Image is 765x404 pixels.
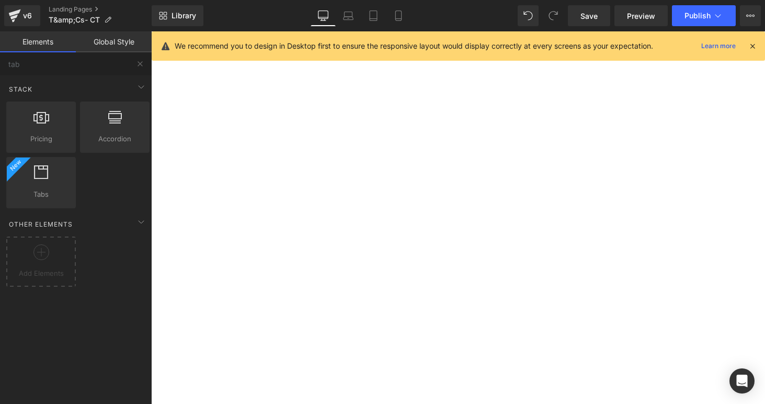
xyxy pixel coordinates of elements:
span: Save [580,10,598,21]
span: Preview [627,10,655,21]
div: v6 [21,9,34,23]
a: Learn more [697,40,740,52]
a: Mobile [386,5,411,26]
a: Global Style [76,31,152,52]
span: Other Elements [8,219,74,229]
button: Publish [672,5,736,26]
a: Preview [614,5,668,26]
span: Add Elements [9,268,73,279]
span: Accordion [83,133,146,144]
a: Laptop [336,5,361,26]
div: Open Intercom Messenger [729,368,755,394]
span: Pricing [9,133,73,144]
a: Tablet [361,5,386,26]
span: Library [172,11,196,20]
a: v6 [4,5,40,26]
a: New Library [152,5,203,26]
span: Tabs [9,189,73,200]
span: Stack [8,84,33,94]
button: More [740,5,761,26]
span: Publish [684,12,711,20]
a: Desktop [311,5,336,26]
p: We recommend you to design in Desktop first to ensure the responsive layout would display correct... [175,40,653,52]
button: Redo [543,5,564,26]
a: Landing Pages [49,5,152,14]
span: T&amp;Cs- CT [49,16,100,24]
button: Undo [518,5,539,26]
